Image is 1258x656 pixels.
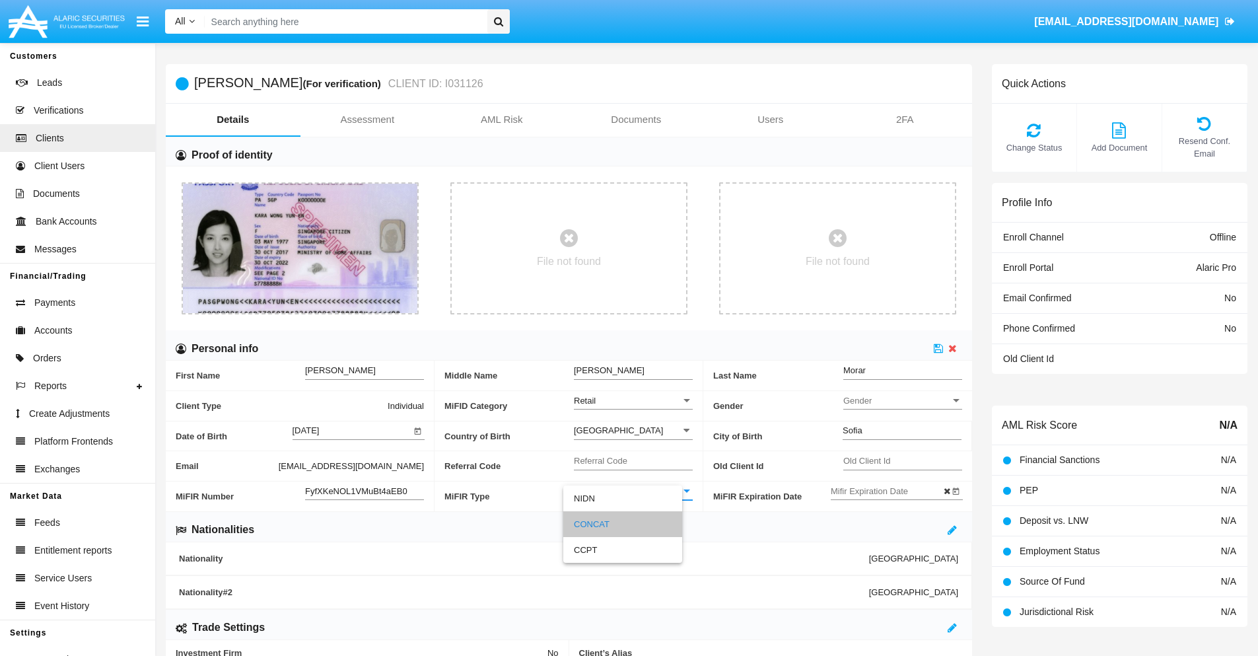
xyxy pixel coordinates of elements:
[385,79,483,89] small: CLIENT ID: I031126
[1020,455,1100,465] span: Financial Sanctions
[569,104,704,135] a: Documents
[411,423,425,437] button: Open calendar
[33,351,61,365] span: Orders
[7,2,127,41] img: Logo image
[1003,323,1075,334] span: Phone Confirmed
[1020,485,1038,495] span: PEP
[1003,232,1064,242] span: Enroll Channel
[1084,141,1155,154] span: Add Document
[1169,135,1240,160] span: Resend Conf. Email
[302,76,384,91] div: (For verification)
[36,131,64,145] span: Clients
[176,399,388,413] span: Client Type
[713,391,843,421] span: Gender
[279,459,424,473] span: [EMAIL_ADDRESS][DOMAIN_NAME]
[192,620,265,635] h6: Trade Settings
[1034,16,1218,27] span: [EMAIL_ADDRESS][DOMAIN_NAME]
[444,421,574,451] span: Country of Birth
[1219,418,1238,433] span: N/A
[713,451,843,481] span: Old Client Id
[1003,353,1054,364] span: Old Client Id
[176,361,305,390] span: First Name
[1020,515,1088,526] span: Deposit vs. LNW
[1003,262,1053,273] span: Enroll Portal
[869,554,958,564] span: [GEOGRAPHIC_DATA]
[444,451,574,481] span: Referral Code
[34,516,60,530] span: Feeds
[998,141,1070,154] span: Change Status
[34,599,89,613] span: Event History
[713,421,843,451] span: City of Birth
[179,554,869,564] span: Nationality
[176,482,305,511] span: MiFIR Number
[1028,3,1241,40] a: [EMAIL_ADDRESS][DOMAIN_NAME]
[1224,293,1236,303] span: No
[34,296,75,310] span: Payments
[34,544,112,558] span: Entitlement reports
[1196,262,1236,273] span: Alaric Pro
[166,104,300,135] a: Details
[1221,455,1236,465] span: N/A
[192,342,258,356] h6: Personal info
[176,421,293,451] span: Date of Birth
[1221,576,1236,587] span: N/A
[1221,515,1236,526] span: N/A
[838,104,973,135] a: 2FA
[33,187,80,201] span: Documents
[179,587,869,597] span: Nationality #2
[388,399,424,413] span: Individual
[205,9,483,34] input: Search
[34,435,113,449] span: Platform Frontends
[175,16,186,26] span: All
[1020,546,1100,556] span: Employment Status
[176,459,279,473] span: Email
[165,15,205,28] a: All
[703,104,838,135] a: Users
[713,482,831,511] span: MiFIR Expiration Date
[34,462,80,476] span: Exchanges
[194,76,483,91] h5: [PERSON_NAME]
[1020,606,1094,617] span: Jurisdictional Risk
[444,361,574,390] span: Middle Name
[1002,196,1052,209] h6: Profile Info
[1221,606,1236,617] span: N/A
[1221,485,1236,495] span: N/A
[36,215,97,229] span: Bank Accounts
[1002,419,1077,431] h6: AML Risk Score
[869,587,958,597] span: [GEOGRAPHIC_DATA]
[192,148,273,163] h6: Proof of identity
[34,104,83,118] span: Verifications
[444,482,574,511] span: MiFIR Type
[34,159,85,173] span: Client Users
[950,484,963,497] button: Open calendar
[574,396,596,406] span: Retail
[1020,576,1085,587] span: Source Of Fund
[435,104,569,135] a: AML Risk
[34,324,73,338] span: Accounts
[192,523,254,537] h6: Nationalities
[34,571,92,585] span: Service Users
[574,486,610,496] span: CONCAT
[1002,77,1066,90] h6: Quick Actions
[1210,232,1236,242] span: Offline
[34,242,77,256] span: Messages
[713,361,843,390] span: Last Name
[29,407,110,421] span: Create Adjustments
[300,104,435,135] a: Assessment
[34,379,67,393] span: Reports
[1221,546,1236,556] span: N/A
[1003,293,1071,303] span: Email Confirmed
[444,391,574,421] span: MiFID Category
[37,76,62,90] span: Leads
[843,395,950,406] span: Gender
[1224,323,1236,334] span: No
